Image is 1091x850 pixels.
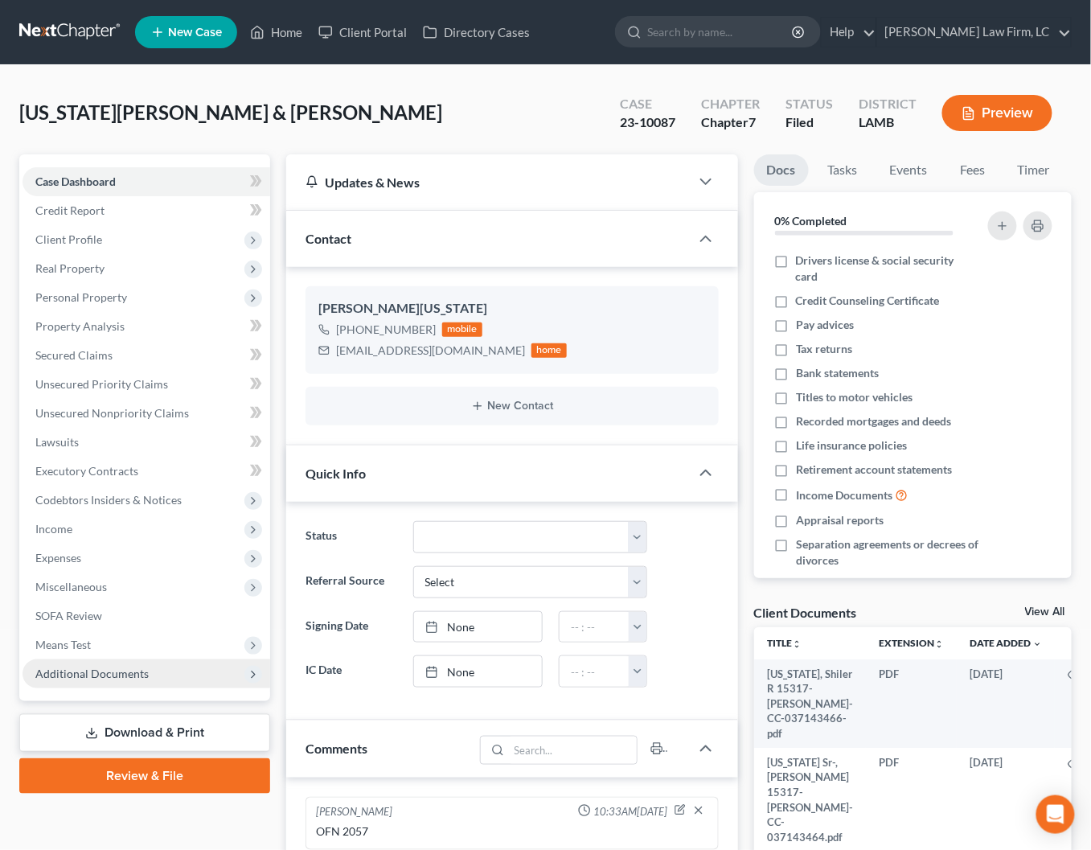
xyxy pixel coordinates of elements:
span: Separation agreements or decrees of divorces [796,536,978,569]
span: Codebtors Insiders & Notices [35,493,182,507]
label: Referral Source [297,566,404,598]
a: SOFA Review [23,602,270,630]
span: Executory Contracts [35,464,138,478]
a: Property Analysis [23,312,270,341]
span: Additional Documents [35,667,149,680]
a: Secured Claims [23,341,270,370]
a: Titleunfold_more [767,637,802,649]
a: [PERSON_NAME] Law Firm, LC [877,18,1071,47]
span: Income [35,522,72,536]
span: SOFA Review [35,609,102,622]
a: Download & Print [19,714,270,752]
div: Updates & News [306,174,670,191]
span: Recorded mortgages and deeds [796,413,951,429]
span: Personal Property [35,290,127,304]
span: New Case [168,27,222,39]
a: Review & File [19,758,270,794]
div: LAMB [859,113,917,132]
i: unfold_more [934,639,944,649]
span: Secured Claims [35,348,113,362]
span: Unsecured Nonpriority Claims [35,406,189,420]
strong: 0% Completed [775,214,847,228]
span: Tax returns [796,341,852,357]
span: Expenses [35,551,81,565]
div: Open Intercom Messenger [1036,795,1075,834]
i: unfold_more [792,639,802,649]
label: IC Date [297,655,404,688]
a: Directory Cases [415,18,538,47]
input: Search by name... [647,17,794,47]
span: Quick Info [306,466,366,481]
span: 7 [749,114,756,129]
a: None [414,656,543,687]
div: home [531,343,567,358]
span: Titles to motor vehicles [796,389,913,405]
span: Appraisal reports [796,512,884,528]
input: Search... [509,737,637,764]
a: Home [242,18,310,47]
i: expand_more [1032,639,1042,649]
a: Timer [1005,154,1063,186]
a: Credit Report [23,196,270,225]
span: Unsecured Priority Claims [35,377,168,391]
span: Credit Counseling Certificate [796,293,940,309]
a: Unsecured Priority Claims [23,370,270,399]
div: Status [785,95,833,113]
a: Lawsuits [23,428,270,457]
div: District [859,95,917,113]
span: Contact [306,231,351,246]
a: None [414,612,543,643]
label: Status [297,521,404,553]
div: [PHONE_NUMBER] [336,322,436,338]
span: Miscellaneous [35,580,107,593]
span: Retirement account statements [796,462,952,478]
button: New Contact [318,400,705,413]
span: Means Test [35,638,91,651]
div: Chapter [701,113,760,132]
span: Pay advices [796,317,854,333]
span: Credit Report [35,203,105,217]
a: Help [822,18,876,47]
input: -- : -- [560,656,630,687]
span: Real Property [35,261,105,275]
a: Fees [947,154,999,186]
span: Property Analysis [35,319,125,333]
span: Comments [306,741,367,756]
div: Chapter [701,95,760,113]
div: [EMAIL_ADDRESS][DOMAIN_NAME] [336,343,525,359]
a: Extensionunfold_more [879,637,944,649]
a: Date Added expand_more [970,637,1042,649]
div: mobile [442,322,482,337]
div: [PERSON_NAME] [316,804,392,820]
a: Docs [754,154,809,186]
div: Filed [785,113,833,132]
a: View All [1025,606,1065,618]
span: Income Documents [796,487,892,503]
a: Case Dashboard [23,167,270,196]
div: Case [620,95,675,113]
td: [US_STATE], Shiler R 15317-[PERSON_NAME]-CC-037143466-pdf [754,659,866,748]
a: Unsecured Nonpriority Claims [23,399,270,428]
span: [US_STATE][PERSON_NAME] & [PERSON_NAME] [19,101,442,124]
span: Drivers license & social security card [796,253,978,285]
span: Case Dashboard [35,175,116,188]
a: Events [877,154,941,186]
div: [PERSON_NAME][US_STATE] [318,299,705,318]
div: 23-10087 [620,113,675,132]
span: 10:33AM[DATE] [594,804,668,819]
label: Signing Date [297,611,404,643]
div: Client Documents [754,604,857,621]
td: PDF [866,659,957,748]
div: OFN 2057 [316,823,708,840]
a: Executory Contracts [23,457,270,486]
a: Client Portal [310,18,415,47]
span: Client Profile [35,232,102,246]
span: Bank statements [796,365,879,381]
span: Lawsuits [35,435,79,449]
span: Life insurance policies [796,437,907,454]
td: [DATE] [957,659,1055,748]
button: Preview [942,95,1052,131]
a: Tasks [815,154,871,186]
input: -- : -- [560,612,630,643]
